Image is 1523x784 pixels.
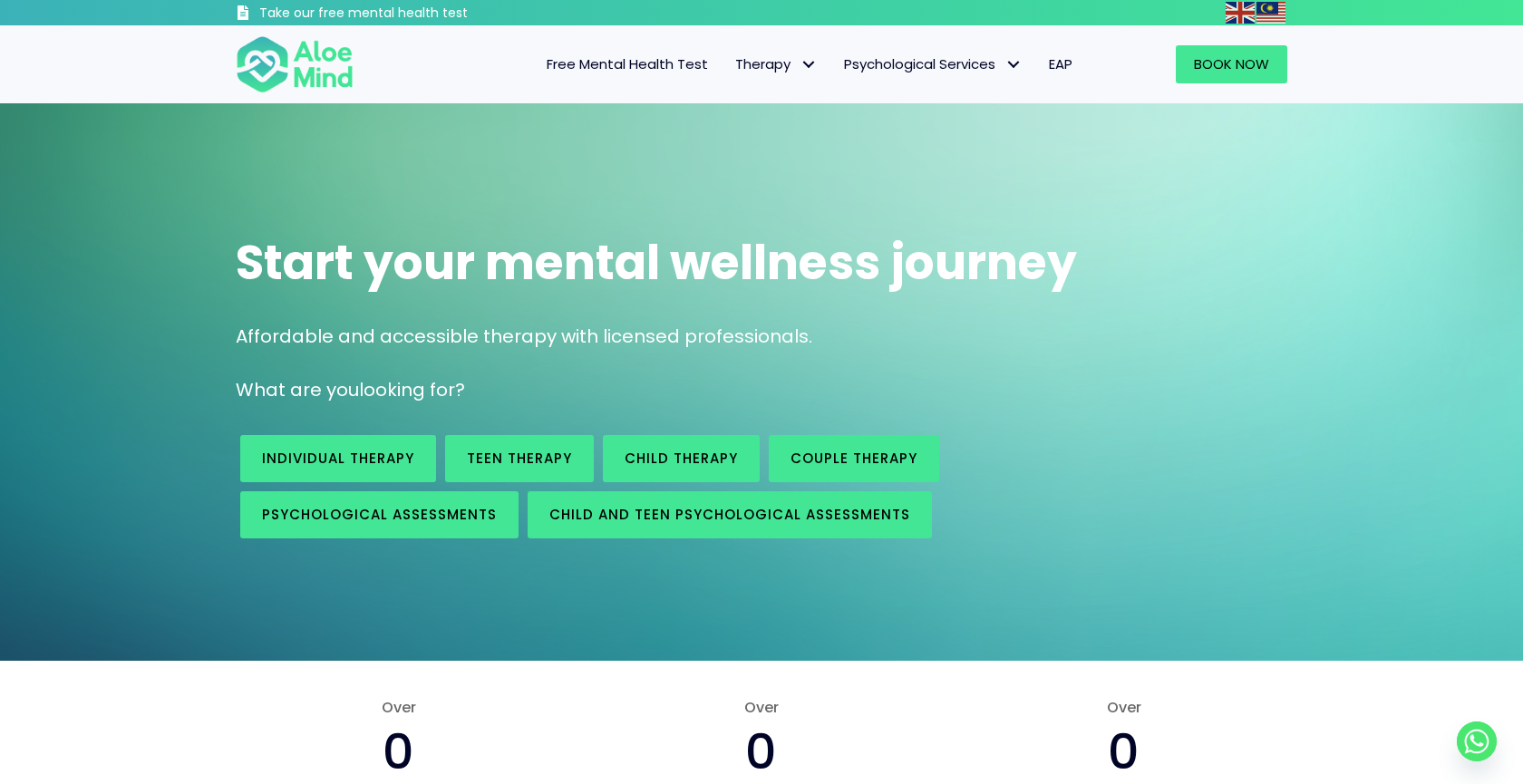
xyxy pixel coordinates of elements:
span: Book Now [1194,54,1269,73]
a: Child Therapy [603,435,760,482]
a: Psychological assessments [240,491,519,538]
span: Individual therapy [262,449,414,468]
img: Aloe mind Logo [236,34,354,94]
a: Teen Therapy [445,435,594,482]
img: en [1226,2,1255,24]
a: English [1226,2,1256,23]
span: Psychological Services [844,54,1022,73]
a: Psychological ServicesPsychological Services: submenu [830,45,1035,83]
span: What are you [236,377,359,402]
a: EAP [1035,45,1086,83]
span: Psychological assessments [262,505,497,524]
span: Free Mental Health Test [547,54,708,73]
span: Couple therapy [791,449,917,468]
span: Therapy: submenu [795,52,821,78]
span: Over [598,697,925,718]
span: Start your mental wellness journey [236,229,1077,295]
a: Whatsapp [1457,721,1497,761]
img: ms [1256,2,1285,24]
a: Take our free mental health test [236,5,565,25]
a: Book Now [1176,45,1287,83]
a: Couple therapy [769,435,939,482]
span: Therapy [735,54,817,73]
span: Child and Teen Psychological assessments [549,505,910,524]
a: TherapyTherapy: submenu [722,45,830,83]
span: Over [961,697,1287,718]
a: Child and Teen Psychological assessments [528,491,932,538]
h3: Take our free mental health test [259,5,565,23]
a: Individual therapy [240,435,436,482]
nav: Menu [377,45,1086,83]
a: Malay [1256,2,1287,23]
span: looking for? [359,377,465,402]
p: Affordable and accessible therapy with licensed professionals. [236,324,1287,350]
span: Over [236,697,562,718]
span: Teen Therapy [467,449,572,468]
span: Child Therapy [625,449,738,468]
span: Psychological Services: submenu [1000,52,1026,78]
a: Free Mental Health Test [533,45,722,83]
span: EAP [1049,54,1072,73]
